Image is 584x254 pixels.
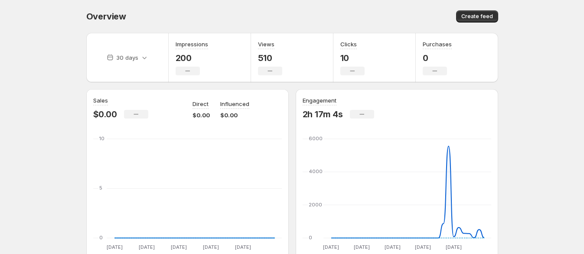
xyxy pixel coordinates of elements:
[456,10,498,23] button: Create feed
[423,40,452,48] h3: Purchases
[106,244,122,250] text: [DATE]
[258,53,282,63] p: 510
[309,202,322,208] text: 2000
[93,96,108,105] h3: Sales
[258,40,274,48] h3: Views
[303,96,336,105] h3: Engagement
[220,111,249,119] p: $0.00
[415,244,431,250] text: [DATE]
[99,235,103,241] text: 0
[170,244,186,250] text: [DATE]
[340,40,357,48] h3: Clicks
[461,13,493,20] span: Create feed
[445,244,461,250] text: [DATE]
[176,40,208,48] h3: Impressions
[235,244,251,250] text: [DATE]
[423,53,452,63] p: 0
[309,168,323,174] text: 4000
[176,53,208,63] p: 200
[309,135,323,141] text: 6000
[116,53,138,62] p: 30 days
[99,135,104,141] text: 10
[220,100,249,108] p: Influenced
[384,244,400,250] text: [DATE]
[340,53,365,63] p: 10
[93,109,117,119] p: $0.00
[192,100,209,108] p: Direct
[309,235,312,241] text: 0
[192,111,210,119] p: $0.00
[303,109,343,119] p: 2h 17m 4s
[323,244,339,250] text: [DATE]
[138,244,154,250] text: [DATE]
[354,244,370,250] text: [DATE]
[202,244,219,250] text: [DATE]
[86,11,126,22] span: Overview
[99,185,102,191] text: 5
